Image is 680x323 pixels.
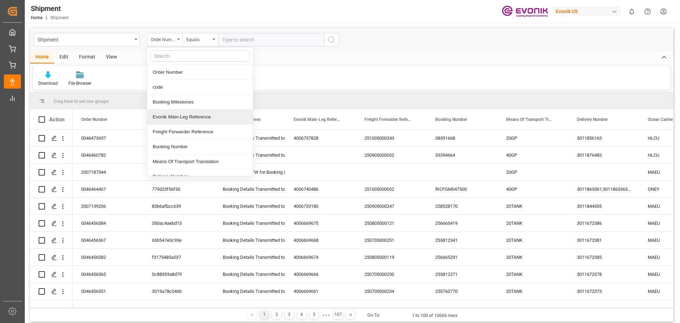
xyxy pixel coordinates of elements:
[73,232,143,249] div: 0046456567
[186,35,210,43] div: Equals
[73,130,143,146] div: 0046473697
[498,147,568,163] div: 40GP
[322,312,330,318] div: ● ● ●
[73,249,143,266] div: 0046456582
[356,198,427,215] div: 250905000247
[182,33,218,46] button: open menu
[223,300,277,317] div: Booking Details Transmitted to SAP
[285,310,294,319] div: 3
[427,266,498,283] div: 255812271
[498,249,568,266] div: 20TANK
[640,4,656,20] button: Help Center
[624,4,640,20] button: show 0 new notifications
[143,130,214,146] div: 0cf30793b930
[30,266,73,283] div: Press SPACE to select this row.
[356,215,427,232] div: 250805000121
[147,80,253,95] div: code
[412,312,458,319] div: 1 to 100 of 10665 rows
[498,181,568,197] div: 40GP
[73,147,143,163] div: 0046460782
[356,130,427,146] div: 251005000243
[150,50,250,62] input: Search
[147,169,253,184] div: Delivery Number
[53,99,109,104] span: Drag here to set row groups
[427,215,498,232] div: 256665419
[568,266,639,283] div: 3011672378
[568,147,639,163] div: 3011876483
[101,51,122,63] div: View
[31,3,69,14] div: Shipment
[30,249,73,266] div: Press SPACE to select this row.
[427,249,498,266] div: 256665291
[285,249,356,266] div: 4006669674
[577,117,608,122] span: Delivery Number
[568,232,639,249] div: 3011672381
[364,117,412,122] span: Freight Forwarder Reference
[568,130,639,146] div: 3011856163
[147,110,253,124] div: Evonik Main-Leg Reference
[498,283,568,300] div: 20TANK
[498,266,568,283] div: 20TANK
[285,181,356,197] div: 4006740486
[38,80,58,87] div: Download
[223,215,277,232] div: Booking Details Transmitted to SAP
[568,300,639,317] div: 3011672384
[285,198,356,215] div: 4006733180
[147,124,253,139] div: Freight Forwarder Reference
[147,139,253,154] div: Booking Number
[427,198,498,215] div: 258528170
[143,283,214,300] div: 3019a78c046b
[260,310,269,319] div: 1
[285,300,356,317] div: 4006669673
[223,266,277,283] div: Booking Details Transmitted to SAP
[356,249,427,266] div: 250805000119
[223,249,277,266] div: Booking Details Transmitted to SAP
[73,198,143,215] div: 2007139206
[568,215,639,232] div: 3011672386
[147,154,253,169] div: Means Of Transport Translation
[427,300,498,317] div: 256665249
[568,283,639,300] div: 3011672373
[143,147,214,163] div: 58a2de1b66a3
[498,198,568,215] div: 20TANK
[310,310,318,319] div: 5
[553,5,624,18] button: Evonik US
[54,51,74,63] div: Edit
[568,249,639,266] div: 3011672385
[427,283,498,300] div: 255760770
[143,198,214,215] div: 83b6afbcc639
[502,5,548,18] img: Evonik-brand-mark-Deep-Purple-RGB.jpeg_1700498283.jpeg
[68,80,91,87] div: File Browser
[30,198,73,215] div: Press SPACE to select this row.
[143,215,214,232] div: 350ac4aebd13
[73,266,143,283] div: 0046456565
[272,310,281,319] div: 2
[49,116,64,123] div: Action
[147,33,182,46] button: close menu
[568,198,639,215] div: 3011844305
[285,232,356,249] div: 4006669668
[498,215,568,232] div: 20TANK
[285,283,356,300] div: 4006669661
[30,215,73,232] div: Press SPACE to select this row.
[498,232,568,249] div: 20TANK
[427,232,498,249] div: 255812341
[147,95,253,110] div: Booking Milestones
[223,283,277,300] div: Booking Details Transmitted to SAP
[143,266,214,283] div: 0c88393a8d79
[356,147,427,163] div: 250905000052
[223,164,277,180] div: Submitted to FFW for Booking (Pending)
[356,283,427,300] div: 250705000234
[435,117,467,122] span: Booking Number
[506,117,554,122] span: Means Of Transport Translation
[38,35,132,44] div: Shipment
[223,181,277,197] div: Booking Details Transmitted to SAP
[143,249,214,266] div: f3175485a537
[143,181,214,197] div: 779d23f56f30
[30,147,73,164] div: Press SPACE to select this row.
[553,6,621,17] div: Evonik US
[30,283,73,300] div: Press SPACE to select this row.
[356,266,427,283] div: 250705000250
[356,232,427,249] div: 250705000251
[498,130,568,146] div: 20GP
